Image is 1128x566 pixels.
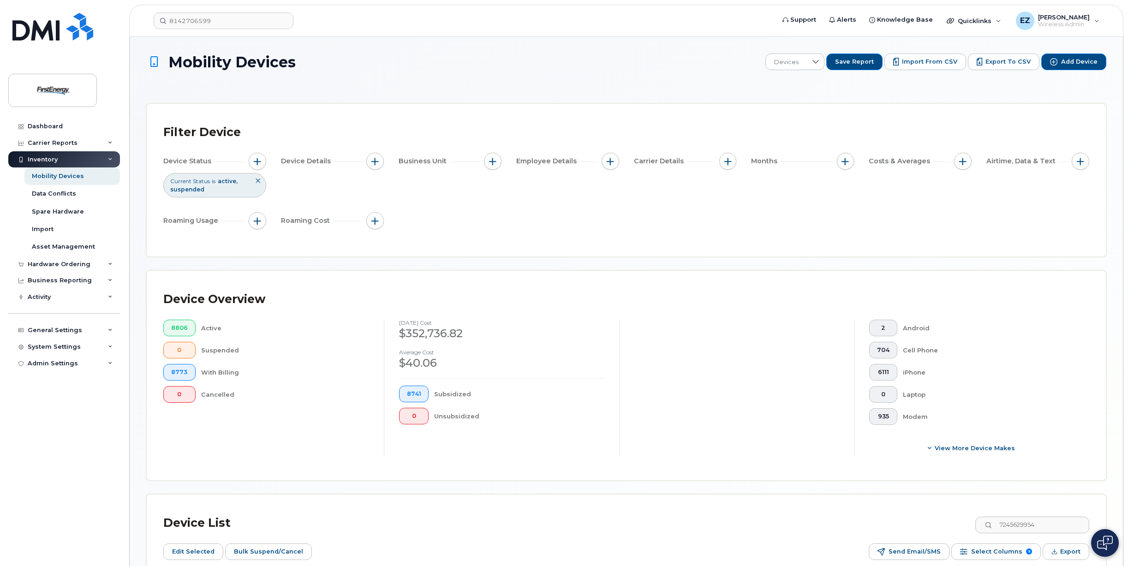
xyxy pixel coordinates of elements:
span: 2 [877,324,889,332]
div: $40.06 [399,355,604,371]
span: 8741 [407,390,421,398]
span: suspended [170,186,204,193]
button: 8741 [399,386,429,402]
h4: [DATE] cost [399,320,604,326]
span: 0 [407,412,421,420]
button: 0 [869,386,897,403]
button: View More Device Makes [869,440,1074,456]
div: Device Overview [163,287,265,311]
span: 704 [877,346,889,354]
div: Filter Device [163,120,241,144]
span: 0 [171,346,188,354]
div: iPhone [903,364,1074,381]
div: Laptop [903,386,1074,403]
span: Months [751,156,780,166]
div: With Billing [201,364,369,381]
span: Airtime, Data & Text [986,156,1058,166]
span: Current Status [170,177,210,185]
div: Active [201,320,369,336]
span: 935 [877,413,889,420]
img: Open chat [1097,536,1113,550]
span: Import from CSV [902,58,957,66]
div: $352,736.82 [399,326,604,341]
span: Export to CSV [985,58,1031,66]
span: Devices [766,54,807,71]
span: Employee Details [516,156,579,166]
div: Suspended [201,342,369,358]
span: 6111 [877,369,889,376]
h4: Average cost [399,349,604,355]
span: View More Device Makes [935,444,1015,453]
div: Cell Phone [903,342,1074,358]
div: Device List [163,511,231,535]
span: 8806 [171,324,188,332]
button: Edit Selected [163,543,223,560]
button: 2 [869,320,897,336]
span: Device Status [163,156,214,166]
span: Business Unit [399,156,449,166]
span: is [212,177,215,185]
button: Select Columns 9 [951,543,1041,560]
button: 8773 [163,364,196,381]
span: active [218,178,238,185]
div: Unsubsidized [434,408,604,424]
span: Costs & Averages [869,156,933,166]
button: 0 [163,386,196,403]
button: Add Device [1041,54,1106,70]
span: Carrier Details [634,156,686,166]
span: Mobility Devices [168,54,296,70]
span: Roaming Cost [281,216,333,226]
button: Save Report [826,54,883,70]
span: Export [1060,545,1080,559]
span: Save Report [835,58,874,66]
button: Export to CSV [968,54,1039,70]
span: Send Email/SMS [889,545,941,559]
span: Roaming Usage [163,216,221,226]
button: Export [1043,543,1089,560]
input: Search Device List ... [975,517,1089,533]
button: 0 [399,408,429,424]
button: 704 [869,342,897,358]
span: 8773 [171,369,188,376]
span: Bulk Suspend/Cancel [234,545,303,559]
button: 935 [869,408,897,425]
div: Subsidized [434,386,604,402]
button: Bulk Suspend/Cancel [225,543,312,560]
span: 0 [877,391,889,398]
span: Edit Selected [172,545,215,559]
span: Add Device [1061,58,1098,66]
span: 9 [1026,548,1032,554]
button: Send Email/SMS [869,543,949,560]
button: 0 [163,342,196,358]
span: 0 [171,391,188,398]
div: Android [903,320,1074,336]
span: Device Details [281,156,334,166]
button: 6111 [869,364,897,381]
button: 8806 [163,320,196,336]
div: Cancelled [201,386,369,403]
button: Import from CSV [884,54,966,70]
div: Modem [903,408,1074,425]
span: Select Columns [971,545,1022,559]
